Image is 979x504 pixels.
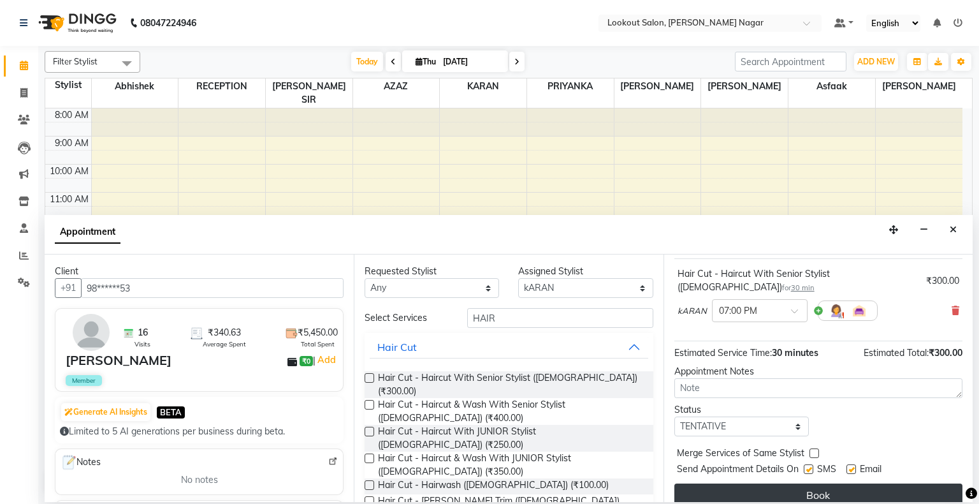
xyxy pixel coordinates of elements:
div: ₹300.00 [926,274,959,288]
span: [PERSON_NAME] [614,78,701,94]
div: 11:00 AM [47,193,91,206]
span: Average Spent [203,339,246,349]
span: kARAN [440,78,526,94]
span: Hair Cut - Haircut & Wash With Senior Stylist ([DEMOGRAPHIC_DATA]) (₹400.00) [378,398,642,425]
span: SMS [817,463,836,478]
span: No notes [181,473,218,487]
img: Hairdresser.png [829,303,844,318]
span: Today [351,52,383,71]
button: +91 [55,278,82,298]
input: Search by service name [467,308,653,328]
span: [PERSON_NAME] [701,78,788,94]
div: Hair Cut [377,339,417,355]
span: Hair Cut - Haircut & Wash With JUNIOR Stylist ([DEMOGRAPHIC_DATA]) (₹350.00) [378,452,642,478]
span: ₹5,450.00 [298,326,338,339]
button: Close [944,220,962,240]
button: ADD NEW [854,53,898,71]
span: AZAZ [353,78,440,94]
span: 30 minutes [772,347,818,359]
img: logo [33,5,120,41]
span: Thu [412,57,439,66]
input: Search by Name/Mobile/Email/Code [81,278,344,298]
div: Limited to 5 AI generations per business during beta. [60,425,338,438]
span: Estimated Service Time: [674,347,772,359]
span: Member [66,375,102,386]
span: 16 [138,326,148,339]
span: kARAN [678,305,707,318]
span: Merge Services of Same Stylist [677,447,804,463]
span: abhishek [92,78,178,94]
span: ₹0 [300,356,313,366]
a: Add [315,352,338,367]
span: ADD NEW [857,57,895,66]
div: Appointment Notes [674,365,962,378]
span: [PERSON_NAME] [876,78,962,94]
span: Hair Cut - Haircut With Senior Stylist ([DEMOGRAPHIC_DATA]) (₹300.00) [378,371,642,398]
small: for [782,283,815,292]
span: Appointment [55,221,120,244]
div: Assigned Stylist [518,265,653,278]
span: Hair Cut - Hairwash ([DEMOGRAPHIC_DATA]) (₹100.00) [378,478,609,494]
div: 10:00 AM [47,165,91,178]
input: 2025-09-04 [439,52,503,71]
span: ₹300.00 [929,347,962,359]
div: [PERSON_NAME] [66,351,171,370]
span: 30 min [791,283,815,292]
button: Hair Cut [370,336,648,359]
span: [PERSON_NAME] SIR [266,78,352,108]
span: Filter Stylist [53,56,98,66]
span: BETA [157,406,185,419]
div: Select Services [355,311,458,325]
b: 08047224946 [140,5,196,41]
span: Estimated Total: [864,347,929,359]
button: Generate AI Insights [61,403,150,421]
span: ₹340.63 [208,326,241,339]
span: Send Appointment Details On [677,463,799,478]
input: Search Appointment [735,52,846,71]
span: Total Spent [301,339,335,349]
span: Email [860,463,881,478]
span: Notes [61,454,101,471]
img: avatar [73,314,110,351]
div: Client [55,265,344,278]
img: Interior.png [852,303,867,318]
div: Stylist [45,78,91,92]
div: Hair Cut - Haircut With Senior Stylist ([DEMOGRAPHIC_DATA]) [678,267,921,294]
span: Asfaak [788,78,875,94]
div: 9:00 AM [52,137,91,150]
span: Visits [134,339,150,349]
div: Requested Stylist [365,265,499,278]
div: 8:00 AM [52,108,91,122]
div: Status [674,403,809,417]
span: PRIYANKA [527,78,614,94]
span: Hair Cut - Haircut With JUNIOR Stylist ([DEMOGRAPHIC_DATA]) (₹250.00) [378,425,642,452]
span: | [313,352,338,367]
span: RECEPTION [178,78,265,94]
